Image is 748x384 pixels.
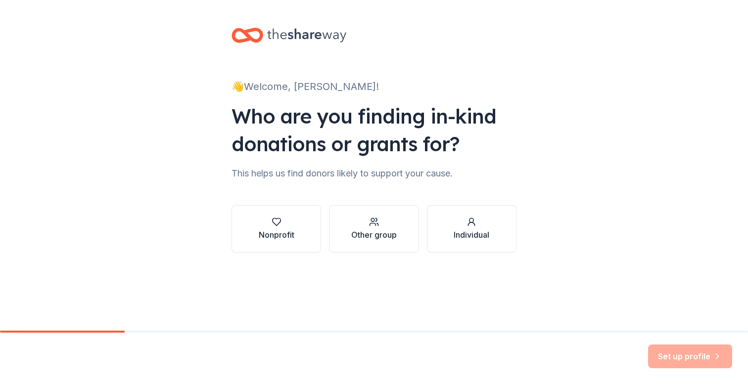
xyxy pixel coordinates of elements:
div: Nonprofit [259,229,294,241]
button: Other group [329,205,419,253]
button: Individual [427,205,516,253]
div: Individual [454,229,489,241]
button: Nonprofit [232,205,321,253]
div: This helps us find donors likely to support your cause. [232,166,516,181]
div: Other group [351,229,397,241]
div: Who are you finding in-kind donations or grants for? [232,102,516,158]
div: 👋 Welcome, [PERSON_NAME]! [232,79,516,94]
